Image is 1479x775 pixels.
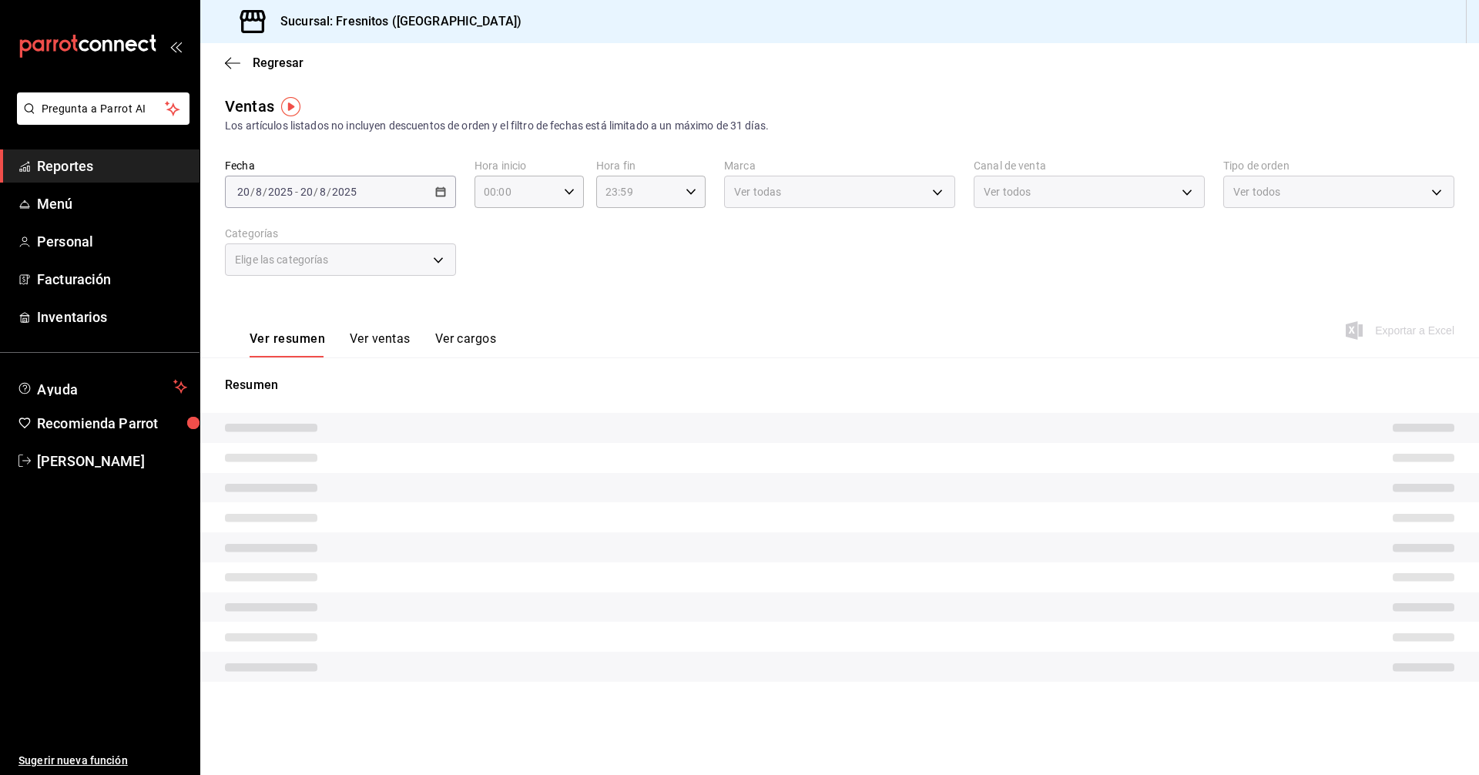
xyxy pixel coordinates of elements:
span: Facturación [37,269,187,290]
input: -- [236,186,250,198]
button: Pregunta a Parrot AI [17,92,189,125]
span: / [250,186,255,198]
span: Elige las categorías [235,252,329,267]
span: Sugerir nueva función [18,753,187,769]
h3: Sucursal: Fresnitos ([GEOGRAPHIC_DATA]) [268,12,522,31]
input: -- [319,186,327,198]
label: Hora fin [596,160,706,171]
button: Ver cargos [435,331,497,357]
span: Menú [37,193,187,214]
div: Ventas [225,95,274,118]
span: Reportes [37,156,187,176]
span: Ver todos [1233,184,1280,200]
div: navigation tabs [250,331,496,357]
span: - [295,186,298,198]
div: Los artículos listados no incluyen descuentos de orden y el filtro de fechas está limitado a un m... [225,118,1454,134]
label: Tipo de orden [1223,160,1454,171]
label: Canal de venta [974,160,1205,171]
input: ---- [267,186,293,198]
span: Pregunta a Parrot AI [42,101,166,117]
img: Tooltip marker [281,97,300,116]
span: / [314,186,318,198]
span: Recomienda Parrot [37,413,187,434]
label: Categorías [225,228,456,239]
label: Marca [724,160,955,171]
span: Personal [37,231,187,252]
span: Ayuda [37,377,167,396]
button: Ver resumen [250,331,325,357]
span: Inventarios [37,307,187,327]
span: / [327,186,331,198]
span: / [263,186,267,198]
button: Ver ventas [350,331,411,357]
a: Pregunta a Parrot AI [11,112,189,128]
label: Fecha [225,160,456,171]
p: Resumen [225,376,1454,394]
input: -- [300,186,314,198]
label: Hora inicio [475,160,584,171]
span: Regresar [253,55,304,70]
button: open_drawer_menu [169,40,182,52]
input: -- [255,186,263,198]
input: ---- [331,186,357,198]
span: [PERSON_NAME] [37,451,187,471]
span: Ver todas [734,184,781,200]
button: Regresar [225,55,304,70]
span: Ver todos [984,184,1031,200]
